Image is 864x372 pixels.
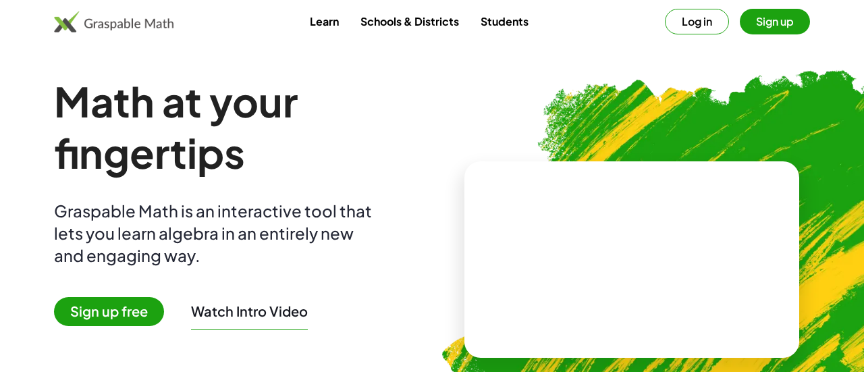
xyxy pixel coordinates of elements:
button: Log in [665,9,729,34]
a: Students [470,9,539,34]
a: Learn [299,9,350,34]
button: Sign up [740,9,810,34]
a: Schools & Districts [350,9,470,34]
div: Graspable Math is an interactive tool that lets you learn algebra in an entirely new and engaging... [54,200,378,267]
h1: Math at your fingertips [54,76,410,178]
video: What is this? This is dynamic math notation. Dynamic math notation plays a central role in how Gr... [531,209,733,310]
button: Watch Intro Video [191,302,308,320]
span: Sign up free [54,297,164,326]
